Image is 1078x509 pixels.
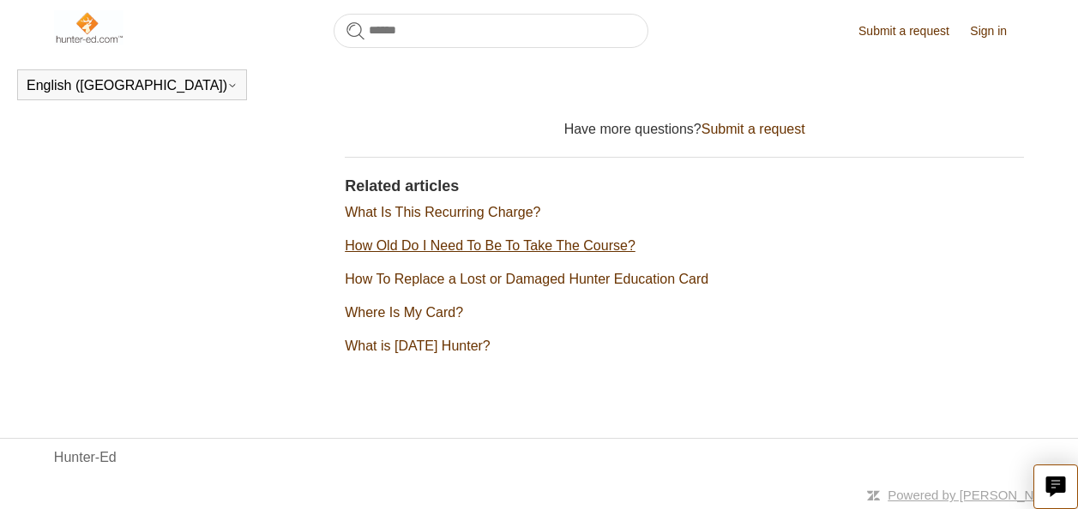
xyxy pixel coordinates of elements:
a: Hunter-Ed [54,447,117,468]
button: Live chat [1033,464,1078,509]
img: Hunter-Ed Help Center home page [54,10,123,45]
a: What Is This Recurring Charge? [345,205,540,219]
h2: Related articles [345,175,1024,198]
a: How Old Do I Need To Be To Take The Course? [345,238,635,253]
a: Where Is My Card? [345,305,463,320]
input: Search [334,14,648,48]
div: Have more questions? [345,119,1024,140]
a: How To Replace a Lost or Damaged Hunter Education Card [345,272,708,286]
a: What is [DATE] Hunter? [345,338,491,353]
a: Sign in [970,22,1024,40]
button: English ([GEOGRAPHIC_DATA]) [27,78,238,93]
a: Submit a request [858,22,967,40]
a: Powered by [PERSON_NAME] [888,488,1065,502]
a: Submit a request [702,122,805,136]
